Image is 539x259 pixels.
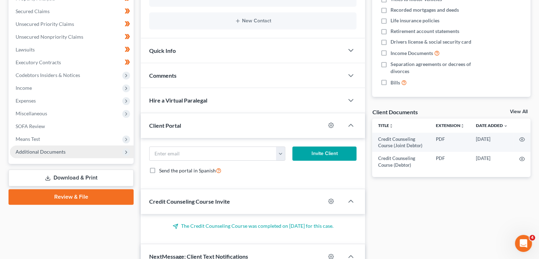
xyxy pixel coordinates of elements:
span: Client Portal [149,122,181,129]
a: Date Added expand_more [476,123,508,128]
span: Secured Claims [16,8,50,14]
span: Lawsuits [16,46,35,53]
a: SOFA Review [10,120,134,133]
a: Extensionunfold_more [436,123,465,128]
i: unfold_more [460,124,465,128]
span: Quick Info [149,47,176,54]
span: Comments [149,72,176,79]
a: View All [510,109,528,114]
a: Unsecured Nonpriority Claims [10,31,134,43]
span: Income [16,85,32,91]
a: Review & File [9,189,134,205]
span: Life insurance policies [391,17,439,24]
span: Miscellaneous [16,110,47,116]
span: Bills [391,79,400,86]
span: Unsecured Nonpriority Claims [16,34,83,40]
span: Expenses [16,98,36,104]
button: New Contact [155,18,351,24]
span: Codebtors Insiders & Notices [16,72,80,78]
iframe: Intercom live chat [515,235,532,252]
span: Hire a Virtual Paralegal [149,97,207,104]
span: Separation agreements or decrees of divorces [391,61,485,75]
span: Retirement account statements [391,28,459,35]
p: The Credit Counseling Course was completed on [DATE] for this case. [149,222,356,230]
a: Titleunfold_more [378,123,393,128]
span: SOFA Review [16,123,45,129]
span: Unsecured Priority Claims [16,21,74,27]
span: Send the portal in Spanish [159,167,216,173]
span: Recorded mortgages and deeds [391,6,459,13]
span: Means Test [16,136,40,142]
td: [DATE] [470,152,513,171]
td: [DATE] [470,133,513,152]
span: Income Documents [391,50,433,57]
i: unfold_more [389,124,393,128]
td: Credit Counseling Course (Debtor) [372,152,430,171]
button: Invite Client [292,147,357,161]
td: Credit Counseling Course (Joint Debtor) [372,133,430,152]
a: Secured Claims [10,5,134,18]
td: PDF [430,133,470,152]
span: Executory Contracts [16,59,61,65]
span: Drivers license & social security card [391,38,471,45]
td: PDF [430,152,470,171]
span: 4 [529,235,535,241]
a: Lawsuits [10,43,134,56]
input: Enter email [150,147,276,160]
a: Executory Contracts [10,56,134,69]
i: expand_more [504,124,508,128]
span: Credit Counseling Course Invite [149,198,230,205]
a: Download & Print [9,170,134,186]
a: Unsecured Priority Claims [10,18,134,31]
div: Client Documents [372,108,417,116]
span: Additional Documents [16,149,66,155]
